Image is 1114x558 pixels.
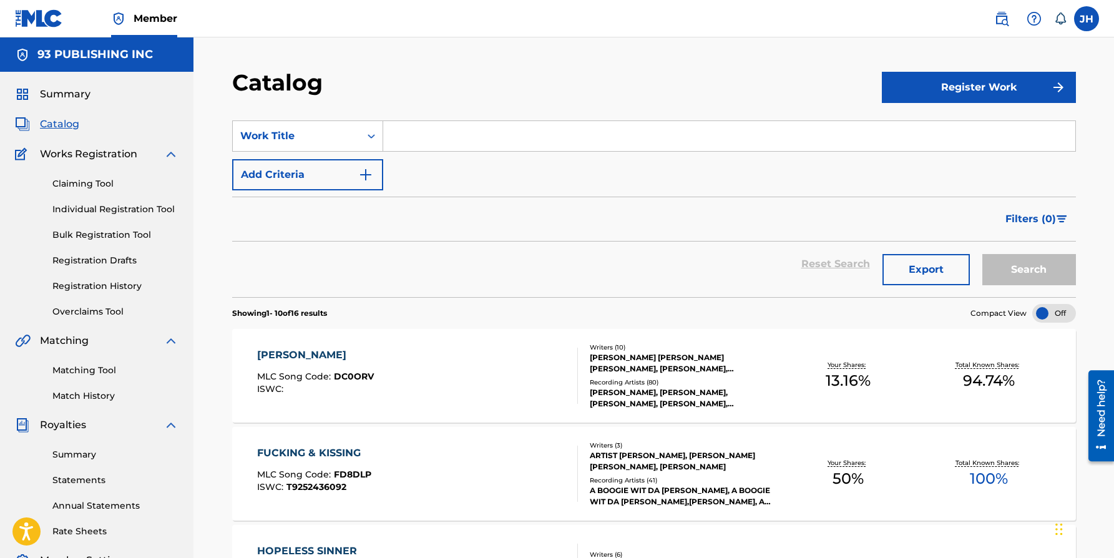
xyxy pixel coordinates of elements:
div: [PERSON_NAME], [PERSON_NAME], [PERSON_NAME], [PERSON_NAME], [PERSON_NAME] [590,387,778,409]
a: Registration Drafts [52,254,178,267]
span: Compact View [970,308,1027,319]
p: Total Known Shares: [955,360,1022,370]
img: 9d2ae6d4665cec9f34b9.svg [358,167,373,182]
a: FUCKING & KISSINGMLC Song Code:FD8DLPISWC:T9252436092Writers (3)ARTIST [PERSON_NAME], [PERSON_NAM... [232,427,1076,521]
img: Catalog [15,117,30,132]
img: Accounts [15,47,30,62]
img: expand [164,333,178,348]
a: Matching Tool [52,364,178,377]
a: Bulk Registration Tool [52,228,178,242]
span: Matching [40,333,89,348]
div: Writers ( 3 ) [590,441,778,450]
div: A BOOGIE WIT DA [PERSON_NAME], A BOOGIE WIT DA [PERSON_NAME],[PERSON_NAME], A BOOGIE WIT DA HOODI... [590,485,778,507]
img: expand [164,147,178,162]
div: FUCKING & KISSING [257,446,371,461]
img: Royalties [15,418,30,433]
div: Help [1022,6,1047,31]
iframe: Chat Widget [1052,498,1114,558]
span: 100 % [970,467,1008,490]
span: Works Registration [40,147,137,162]
p: Total Known Shares: [955,458,1022,467]
div: Drag [1055,511,1063,548]
span: 94.74 % [963,370,1015,392]
a: CatalogCatalog [15,117,79,132]
span: 13.16 % [826,370,871,392]
span: Filters ( 0 ) [1005,212,1056,227]
form: Search Form [232,120,1076,297]
a: Individual Registration Tool [52,203,178,216]
span: T9252436092 [286,481,346,492]
img: Summary [15,87,30,102]
span: Catalog [40,117,79,132]
a: Overclaims Tool [52,305,178,318]
a: Public Search [989,6,1014,31]
h2: Catalog [232,69,329,97]
p: Your Shares: [828,458,869,467]
p: Your Shares: [828,360,869,370]
button: Add Criteria [232,159,383,190]
img: filter [1057,215,1067,223]
iframe: Resource Center [1079,366,1114,466]
img: help [1027,11,1042,26]
a: Summary [52,448,178,461]
button: Filters (0) [998,203,1076,235]
p: Showing 1 - 10 of 16 results [232,308,327,319]
a: [PERSON_NAME]MLC Song Code:DC0ORVISWC:Writers (10)[PERSON_NAME] [PERSON_NAME] [PERSON_NAME], [PER... [232,329,1076,423]
img: search [994,11,1009,26]
img: Top Rightsholder [111,11,126,26]
a: SummarySummary [15,87,90,102]
a: Claiming Tool [52,177,178,190]
img: MLC Logo [15,9,63,27]
span: 50 % [833,467,864,490]
img: expand [164,418,178,433]
img: Matching [15,333,31,348]
div: Notifications [1054,12,1067,25]
div: [PERSON_NAME] [PERSON_NAME] [PERSON_NAME], [PERSON_NAME], [PERSON_NAME], [PERSON_NAME], [PERSON_N... [590,352,778,374]
div: Recording Artists ( 80 ) [590,378,778,387]
button: Export [882,254,970,285]
div: Work Title [240,129,353,144]
a: Statements [52,474,178,487]
a: Registration History [52,280,178,293]
span: Member [134,11,177,26]
button: Register Work [882,72,1076,103]
a: Annual Statements [52,499,178,512]
a: Rate Sheets [52,525,178,538]
div: User Menu [1074,6,1099,31]
h5: 93 PUBLISHING INC [37,47,153,62]
span: ISWC : [257,481,286,492]
span: Royalties [40,418,86,433]
a: Match History [52,389,178,403]
span: Summary [40,87,90,102]
div: Recording Artists ( 41 ) [590,476,778,485]
span: DC0ORV [334,371,374,382]
div: Writers ( 10 ) [590,343,778,352]
span: FD8DLP [334,469,371,480]
span: MLC Song Code : [257,371,334,382]
img: Works Registration [15,147,31,162]
span: ISWC : [257,383,286,394]
span: MLC Song Code : [257,469,334,480]
div: [PERSON_NAME] [257,348,374,363]
img: f7272a7cc735f4ea7f67.svg [1051,80,1066,95]
div: ARTIST [PERSON_NAME], [PERSON_NAME] [PERSON_NAME], [PERSON_NAME] [590,450,778,472]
